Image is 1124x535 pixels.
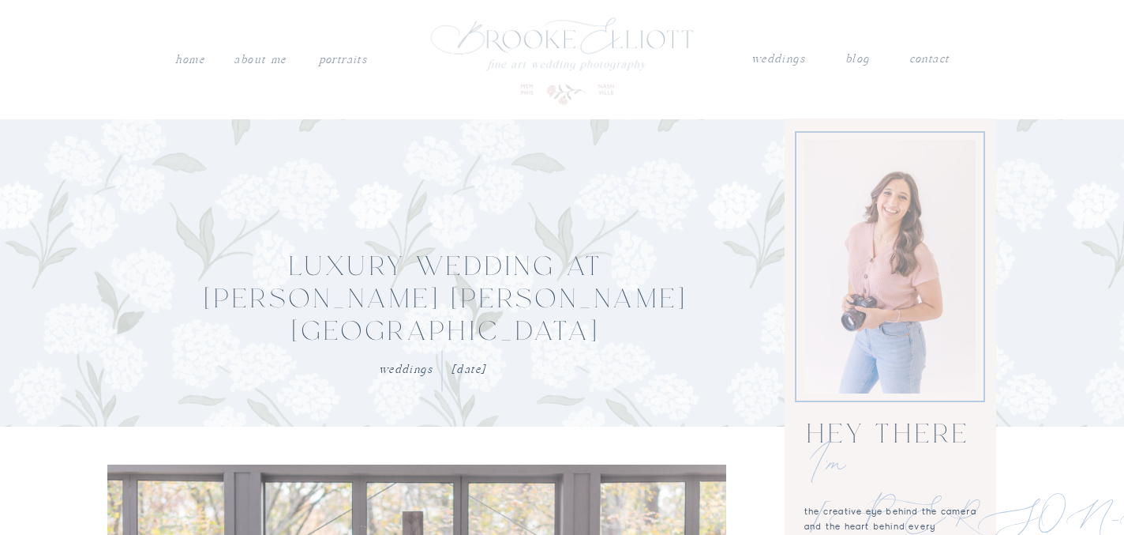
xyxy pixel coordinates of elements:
h1: Luxury Wedding at [PERSON_NAME] [PERSON_NAME][GEOGRAPHIC_DATA] [166,253,726,349]
a: weddings [751,49,806,70]
a: PORTRAITS [317,50,369,66]
h1: I'm [PERSON_NAME] [810,440,971,487]
a: blog [845,49,869,70]
a: Home [174,50,205,70]
h2: Hey there [804,420,972,451]
a: About me [232,50,288,70]
a: contact [909,49,950,65]
a: Weddings [379,363,433,376]
h2: [DATE] [451,360,797,379]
